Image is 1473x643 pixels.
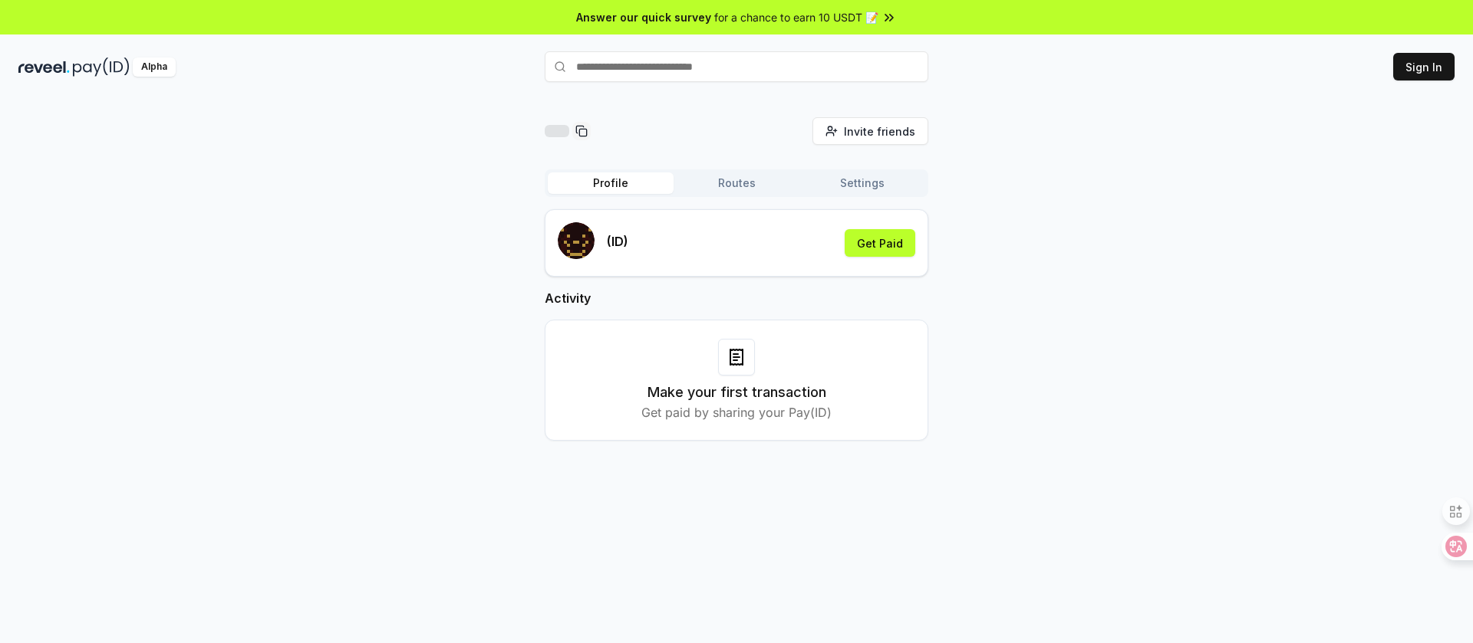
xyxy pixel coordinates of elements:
p: (ID) [607,232,628,251]
h3: Make your first transaction [648,382,826,403]
span: for a chance to earn 10 USDT 📝 [714,9,878,25]
img: reveel_dark [18,57,70,77]
button: Profile [548,172,674,194]
div: Alpha [133,57,176,77]
p: Get paid by sharing your Pay(ID) [641,403,832,422]
h2: Activity [545,289,928,307]
span: Invite friends [844,123,915,139]
button: Settings [799,172,925,194]
button: Routes [674,172,799,194]
img: pay_id [73,57,130,77]
button: Invite friends [812,117,928,145]
span: Answer our quick survey [576,9,711,25]
button: Get Paid [845,229,915,257]
button: Sign In [1393,53,1455,80]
